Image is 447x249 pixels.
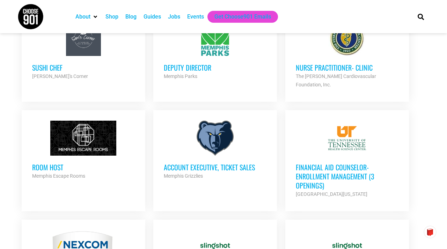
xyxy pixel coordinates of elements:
[22,110,145,191] a: Room Host Memphis Escape Rooms
[187,13,204,21] a: Events
[296,191,367,197] strong: [GEOGRAPHIC_DATA][US_STATE]
[32,73,88,79] strong: [PERSON_NAME]'s Corner
[125,13,137,21] a: Blog
[285,110,409,209] a: Financial Aid Counselor-Enrollment Management (3 Openings) [GEOGRAPHIC_DATA][US_STATE]
[153,110,277,191] a: Account Executive, Ticket Sales Memphis Grizzlies
[32,173,85,179] strong: Memphis Escape Rooms
[214,13,271,21] a: Get Choose901 Emails
[168,13,180,21] a: Jobs
[32,163,135,172] h3: Room Host
[296,73,376,87] strong: The [PERSON_NAME] Cardiovascular Foundation, Inc.
[72,11,406,23] nav: Main nav
[22,10,145,91] a: Sushi Chef [PERSON_NAME]'s Corner
[72,11,102,23] div: About
[164,73,197,79] strong: Memphis Parks
[105,13,118,21] a: Shop
[285,10,409,99] a: Nurse Practitioner- Clinic The [PERSON_NAME] Cardiovascular Foundation, Inc.
[164,63,266,72] h3: Deputy Director
[153,10,277,91] a: Deputy Director Memphis Parks
[144,13,161,21] a: Guides
[296,63,398,72] h3: Nurse Practitioner- Clinic
[164,173,203,179] strong: Memphis Grizzlies
[415,11,427,22] div: Search
[32,63,135,72] h3: Sushi Chef
[164,163,266,172] h3: Account Executive, Ticket Sales
[296,163,398,190] h3: Financial Aid Counselor-Enrollment Management (3 Openings)
[75,13,90,21] a: About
